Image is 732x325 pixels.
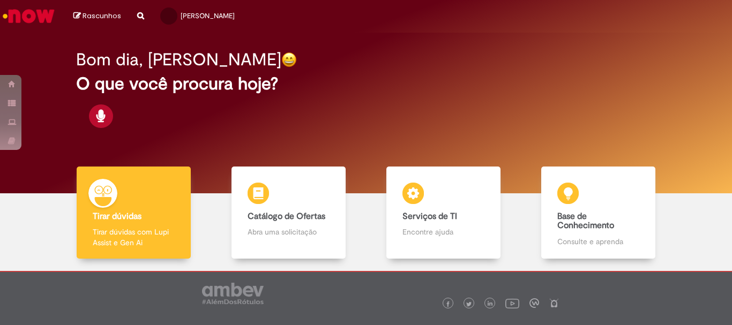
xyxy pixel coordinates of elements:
[466,301,472,307] img: logo_footer_twitter.png
[76,50,281,69] h2: Bom dia, [PERSON_NAME]
[488,301,493,307] img: logo_footer_linkedin.png
[366,167,521,259] a: Serviços de TI Encontre ajuda
[549,298,559,308] img: logo_footer_naosei.png
[73,11,121,21] a: Rascunhos
[557,211,614,231] b: Base de Conhecimento
[83,11,121,21] span: Rascunhos
[248,211,325,222] b: Catálogo de Ofertas
[76,74,656,93] h2: O que você procura hoje?
[529,298,539,308] img: logo_footer_workplace.png
[505,296,519,310] img: logo_footer_youtube.png
[402,211,457,222] b: Serviços de TI
[181,11,235,20] span: [PERSON_NAME]
[56,167,211,259] a: Tirar dúvidas Tirar dúvidas com Lupi Assist e Gen Ai
[445,301,451,307] img: logo_footer_facebook.png
[93,211,141,222] b: Tirar dúvidas
[402,226,484,237] p: Encontre ajuda
[1,5,56,27] img: ServiceNow
[211,167,366,259] a: Catálogo de Ofertas Abra uma solicitação
[248,226,329,237] p: Abra uma solicitação
[521,167,676,259] a: Base de Conhecimento Consulte e aprenda
[202,283,264,304] img: logo_footer_ambev_rotulo_gray.png
[93,226,174,248] p: Tirar dúvidas com Lupi Assist e Gen Ai
[281,52,297,67] img: happy-face.png
[557,236,639,247] p: Consulte e aprenda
